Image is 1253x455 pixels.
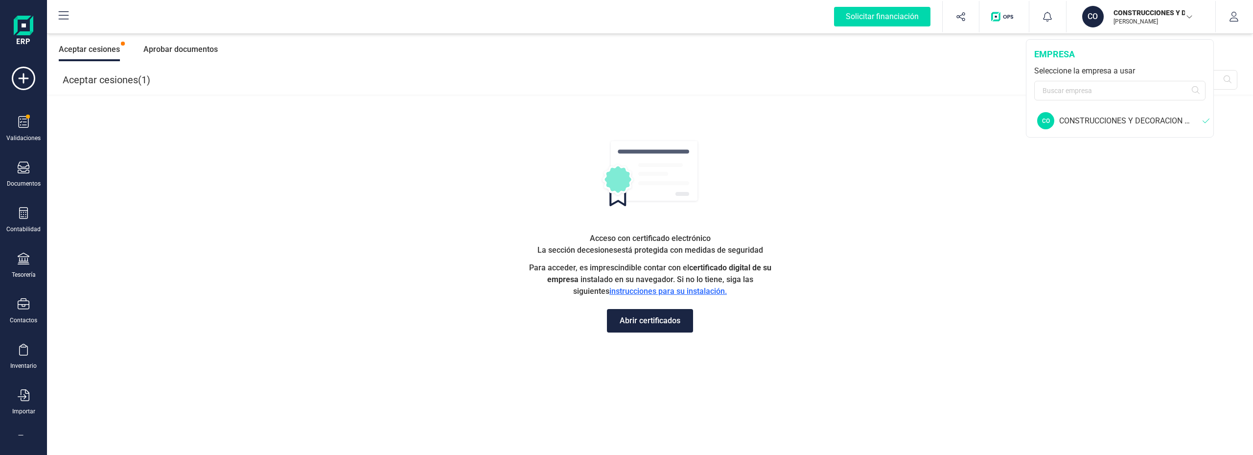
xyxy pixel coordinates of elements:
[12,407,35,415] div: Importar
[14,16,33,47] img: Logo Finanedi
[537,244,763,256] span: La sección de cesiones está protegida con medidas de seguridad
[141,73,147,87] span: 1
[609,287,727,296] a: instrucciones para su instalación.
[1034,48,1206,61] div: empresa
[601,140,699,206] img: autorizacion logo
[590,233,711,244] span: Acceso con certificado electrónico
[1037,112,1054,129] div: CO
[985,1,1023,32] button: Logo de OPS
[1114,8,1192,18] p: CONSTRUCCIONES Y DECORACION HIJOS DE [PERSON_NAME] SL
[822,1,942,32] button: Solicitar financiación
[10,316,37,324] div: Contactos
[59,38,120,61] div: Aceptar cesiones
[143,38,218,61] div: Aprobar documentos
[607,309,693,333] button: Abrir certificados
[834,7,930,26] div: Solicitar financiación
[1082,6,1104,27] div: CO
[528,262,772,297] span: Para acceder, es imprescindible contar con el instalado en su navegador. Si no lo tiene, siga las...
[10,362,37,370] div: Inventario
[1059,115,1203,127] div: CONSTRUCCIONES Y DECORACION HIJOS DE [PERSON_NAME] SL
[1078,1,1204,32] button: COCONSTRUCCIONES Y DECORACION HIJOS DE [PERSON_NAME] SL[PERSON_NAME]
[991,12,1017,22] img: Logo de OPS
[7,180,41,188] div: Documentos
[6,134,41,142] div: Validaciones
[1034,81,1206,100] input: Buscar empresa
[1114,18,1192,25] p: [PERSON_NAME]
[12,271,36,279] div: Tesorería
[6,225,41,233] div: Contabilidad
[1034,65,1206,77] div: Seleccione la empresa a usar
[63,73,150,87] div: Aceptar cesiones ( )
